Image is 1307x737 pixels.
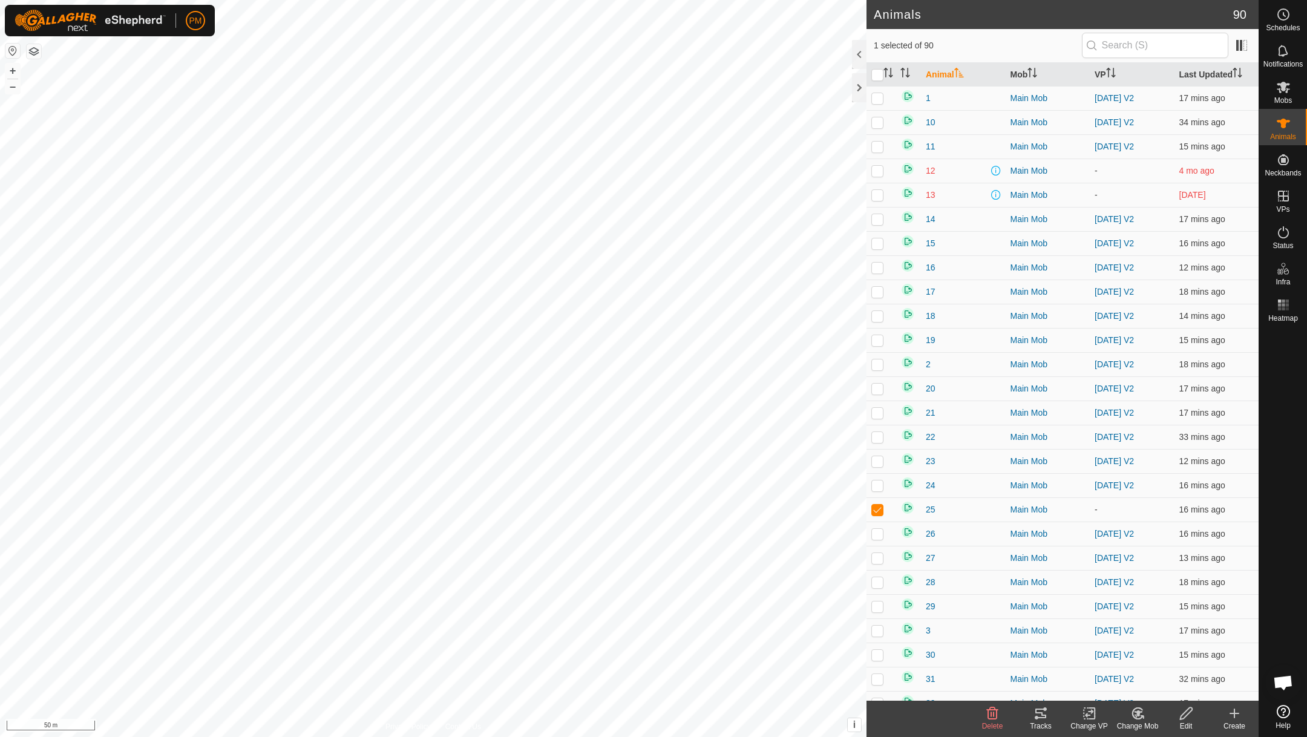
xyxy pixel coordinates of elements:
p-sorticon: Activate to sort [883,70,893,79]
div: Main Mob [1011,334,1086,347]
a: [DATE] V2 [1095,384,1134,393]
div: Main Mob [1011,213,1086,226]
span: Delete [982,722,1003,730]
span: Notifications [1263,61,1303,68]
span: 7 Oct 2025, 9:27 pm [1179,601,1225,611]
span: 10 [926,116,935,129]
img: returning on [900,646,915,660]
p-sorticon: Activate to sort [1233,70,1242,79]
div: Main Mob [1011,165,1086,177]
div: Main Mob [1011,237,1086,250]
p-sorticon: Activate to sort [954,70,964,79]
div: Main Mob [1011,552,1086,565]
span: 7 Oct 2025, 9:24 pm [1179,626,1225,635]
span: Neckbands [1265,169,1301,177]
span: 14 [926,213,935,226]
div: Change VP [1065,721,1113,732]
img: returning on [900,89,915,103]
span: 18 [926,310,935,323]
a: [DATE] V2 [1095,601,1134,611]
span: Status [1273,242,1293,249]
a: [DATE] V2 [1095,529,1134,539]
div: Main Mob [1011,673,1086,686]
span: 32 [926,697,935,710]
th: VP [1090,63,1174,87]
span: 7 Oct 2025, 9:09 pm [1179,432,1225,442]
a: [DATE] V2 [1095,674,1134,684]
h2: Animals [874,7,1233,22]
span: Schedules [1266,24,1300,31]
span: Mobs [1274,97,1292,104]
div: Main Mob [1011,407,1086,419]
img: returning on [900,162,915,176]
div: Main Mob [1011,431,1086,444]
th: Animal [921,63,1006,87]
div: Main Mob [1011,624,1086,637]
span: 21 [926,407,935,419]
span: 7 Oct 2025, 9:09 pm [1179,674,1225,684]
span: Animals [1270,133,1296,140]
div: Open chat [1265,664,1302,701]
img: returning on [900,137,915,152]
a: [DATE] V2 [1095,650,1134,660]
img: returning on [900,307,915,321]
span: 2 [926,358,931,371]
span: 7 Oct 2025, 9:23 pm [1179,577,1225,587]
img: returning on [900,331,915,346]
a: [DATE] V2 [1095,287,1134,296]
img: returning on [900,597,915,612]
div: Main Mob [1011,116,1086,129]
a: [DATE] V2 [1095,359,1134,369]
span: 20 [926,382,935,395]
th: Mob [1006,63,1090,87]
img: returning on [900,186,915,200]
a: [DATE] V2 [1095,93,1134,103]
img: returning on [900,500,915,515]
a: [DATE] V2 [1095,553,1134,563]
a: [DATE] V2 [1095,311,1134,321]
img: returning on [900,258,915,273]
img: returning on [900,210,915,224]
a: [DATE] V2 [1095,432,1134,442]
a: Contact Us [445,721,481,732]
span: 7 Oct 2025, 9:28 pm [1179,553,1225,563]
span: i [853,719,856,730]
img: returning on [900,404,915,418]
div: Main Mob [1011,189,1086,201]
span: 7 Oct 2025, 9:26 pm [1179,480,1225,490]
span: 1 selected of 90 [874,39,1082,52]
img: returning on [900,452,915,467]
span: 23 [926,455,935,468]
div: Main Mob [1011,503,1086,516]
span: 90 [1233,5,1246,24]
span: 7 Oct 2025, 9:24 pm [1179,359,1225,369]
span: 16 [926,261,935,274]
a: [DATE] V2 [1095,577,1134,587]
span: VPs [1276,206,1289,213]
span: 7 Oct 2025, 9:26 pm [1179,650,1225,660]
div: Main Mob [1011,140,1086,153]
img: returning on [900,694,915,709]
img: returning on [900,355,915,370]
img: returning on [900,379,915,394]
span: 7 Oct 2025, 9:30 pm [1179,456,1225,466]
div: Change Mob [1113,721,1162,732]
span: 26 [926,528,935,540]
div: Main Mob [1011,286,1086,298]
span: 7 Oct 2025, 9:24 pm [1179,287,1225,296]
div: Edit [1162,721,1210,732]
div: Main Mob [1011,310,1086,323]
span: Help [1276,722,1291,729]
span: 7 Oct 2025, 9:25 pm [1179,384,1225,393]
span: 7 Oct 2025, 9:25 pm [1179,93,1225,103]
span: 24 [926,479,935,492]
img: returning on [900,428,915,442]
span: 7 Oct 2025, 9:25 pm [1179,529,1225,539]
a: [DATE] V2 [1095,456,1134,466]
span: 7 Oct 2025, 9:26 pm [1179,238,1225,248]
div: Main Mob [1011,528,1086,540]
span: 7 Oct 2025, 9:24 pm [1179,214,1225,224]
div: Main Mob [1011,92,1086,105]
span: PM [189,15,202,27]
span: 31 [926,673,935,686]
